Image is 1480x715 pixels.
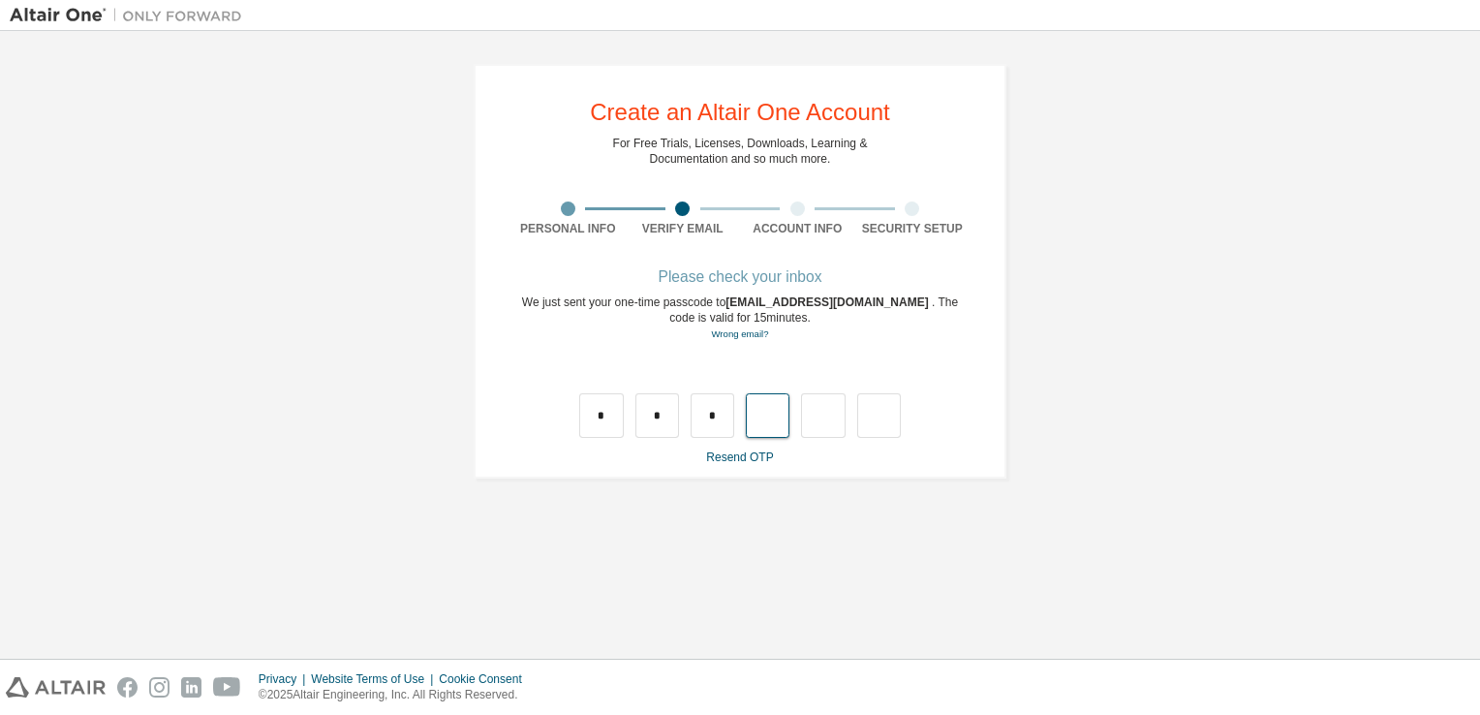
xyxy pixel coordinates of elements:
img: altair_logo.svg [6,677,106,698]
div: Security Setup [855,221,971,236]
div: Account Info [740,221,855,236]
div: Cookie Consent [439,671,533,687]
img: instagram.svg [149,677,170,698]
span: [EMAIL_ADDRESS][DOMAIN_NAME] [725,295,932,309]
div: Please check your inbox [510,271,970,283]
div: Create an Altair One Account [590,101,890,124]
a: Go back to the registration form [711,328,768,339]
div: We just sent your one-time passcode to . The code is valid for 15 minutes. [510,295,970,342]
img: youtube.svg [213,677,241,698]
div: For Free Trials, Licenses, Downloads, Learning & Documentation and so much more. [613,136,868,167]
div: Website Terms of Use [311,671,439,687]
div: Privacy [259,671,311,687]
img: facebook.svg [117,677,138,698]
div: Verify Email [626,221,741,236]
a: Resend OTP [706,451,773,464]
img: Altair One [10,6,252,25]
img: linkedin.svg [181,677,201,698]
p: © 2025 Altair Engineering, Inc. All Rights Reserved. [259,687,534,703]
div: Personal Info [510,221,626,236]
